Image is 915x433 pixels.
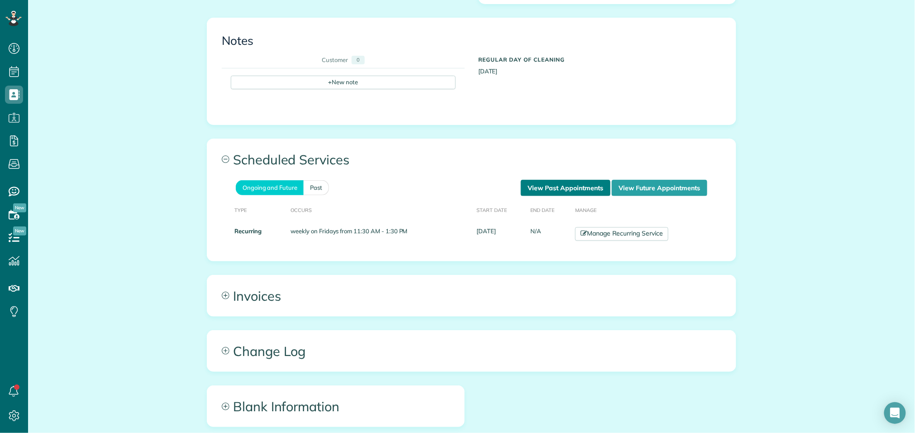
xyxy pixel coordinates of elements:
a: View Past Appointments [521,180,610,196]
div: 0 [352,56,365,64]
th: Type [221,196,287,224]
span: New [13,226,26,236]
div: [DATE] [472,52,728,76]
div: Customer [322,56,348,64]
a: Invoices [207,275,736,316]
th: Occurs [287,196,473,224]
th: Start Date [473,196,527,224]
a: Past [304,180,329,195]
strong: Recurring [234,228,262,235]
div: Open Intercom Messenger [884,402,906,424]
th: End Date [527,196,572,224]
td: N/A [527,224,572,245]
a: Change Log [207,331,736,371]
a: Ongoing and Future [236,180,304,195]
span: New [13,203,26,212]
a: View Future Appointments [612,180,707,196]
td: weekly on Fridays from 11:30 AM - 1:30 PM [287,224,473,245]
th: Manage [572,196,722,224]
a: Scheduled Services [207,139,736,180]
h3: Notes [222,34,721,48]
div: New note [231,76,456,89]
span: + [329,78,332,86]
td: [DATE] [473,224,527,245]
a: Blank Information [207,386,464,427]
h5: Regular day of cleaning [478,57,721,63]
a: Manage Recurring Service [575,227,668,241]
